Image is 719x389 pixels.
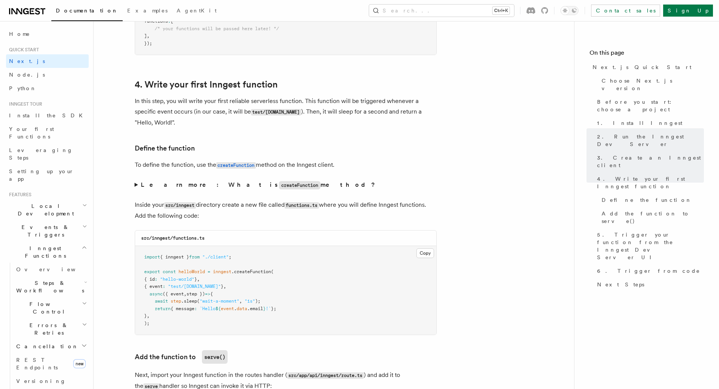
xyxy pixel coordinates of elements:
span: ({ event [163,291,184,297]
span: = [208,269,210,274]
span: !` [266,306,271,311]
a: Add the function to serve() [599,207,704,228]
span: Events & Triggers [6,223,82,238]
span: Examples [127,8,168,14]
span: /* your functions will be passed here later! */ [155,26,279,31]
a: Home [6,27,89,41]
span: 6. Trigger from code [597,267,700,275]
span: helloWorld [179,269,205,274]
strong: Learn more: What is method? [141,181,377,188]
span: Setting up your app [9,168,74,182]
a: Sign Up [663,5,713,17]
span: , [239,298,242,304]
a: Next Steps [594,278,704,291]
a: Leveraging Steps [6,143,89,165]
span: .createFunction [231,269,271,274]
span: }); [144,41,152,46]
span: ; [229,254,231,260]
span: event [221,306,234,311]
span: Flow Control [13,300,82,315]
span: . [234,306,237,311]
p: To define the function, use the method on the Inngest client. [135,160,437,171]
span: Home [9,30,30,38]
span: from [189,254,200,260]
span: Install the SDK [9,112,87,118]
a: Documentation [51,2,123,21]
span: step }) [186,291,205,297]
span: 3. Create an Inngest client [597,154,704,169]
a: Define the function [599,193,704,207]
span: .sleep [181,298,197,304]
span: ); [144,321,149,326]
span: : [163,284,165,289]
span: : [194,306,197,311]
span: ( [197,298,200,304]
a: Versioning [13,374,89,388]
span: "hello-world" [160,277,194,282]
a: Python [6,81,89,95]
code: test/[DOMAIN_NAME] [251,109,301,115]
span: Node.js [9,72,45,78]
span: { event [144,284,163,289]
span: 2. Run the Inngest Dev Server [597,133,704,148]
code: src/inngest/functions.ts [141,235,205,241]
a: Next.js Quick Start [590,60,704,74]
span: data [237,306,247,311]
span: async [149,291,163,297]
span: Documentation [56,8,118,14]
a: 2. Run the Inngest Dev Server [594,130,704,151]
span: : [155,277,157,282]
span: Next.js Quick Start [593,63,691,71]
code: createFunction [279,181,320,189]
span: , [184,291,186,297]
span: } [194,277,197,282]
a: 5. Trigger your function from the Inngest Dev Server UI [594,228,704,264]
a: Examples [123,2,172,20]
span: ] [144,33,147,38]
span: 4. Write your first Inngest function [597,175,704,190]
span: export [144,269,160,274]
span: { id [144,277,155,282]
span: Choose Next.js version [602,77,704,92]
span: "./client" [202,254,229,260]
a: 3. Create an Inngest client [594,151,704,172]
code: functions.ts [285,202,319,209]
a: Overview [13,263,89,276]
span: return [155,306,171,311]
span: Python [9,85,37,91]
span: Cancellation [13,343,79,350]
a: Add the function toserve() [135,350,228,364]
span: => [205,291,210,297]
span: const [163,269,176,274]
span: "1s" [245,298,255,304]
span: } [221,284,223,289]
button: Toggle dark mode [560,6,579,15]
span: Inngest tour [6,101,42,107]
span: 1. Install Inngest [597,119,682,127]
span: { inngest } [160,254,189,260]
span: .email [247,306,263,311]
a: Node.js [6,68,89,81]
span: Versioning [16,378,66,384]
span: new [73,359,86,368]
span: Next.js [9,58,45,64]
span: }; [271,306,276,311]
code: src/inngest [164,202,196,209]
span: Leveraging Steps [9,147,73,161]
a: Next.js [6,54,89,68]
button: Steps & Workflows [13,276,89,297]
span: await [155,298,168,304]
button: Errors & Retries [13,318,89,340]
span: } [144,313,147,318]
a: AgentKit [172,2,221,20]
button: Local Development [6,199,89,220]
span: { [210,291,213,297]
button: Search...Ctrl+K [369,5,514,17]
span: REST Endpoints [16,357,58,371]
span: Errors & Retries [13,321,82,337]
span: Features [6,192,31,198]
span: Inngest Functions [6,244,82,260]
button: Flow Control [13,297,89,318]
a: REST Endpointsnew [13,353,89,374]
span: inngest [213,269,231,274]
